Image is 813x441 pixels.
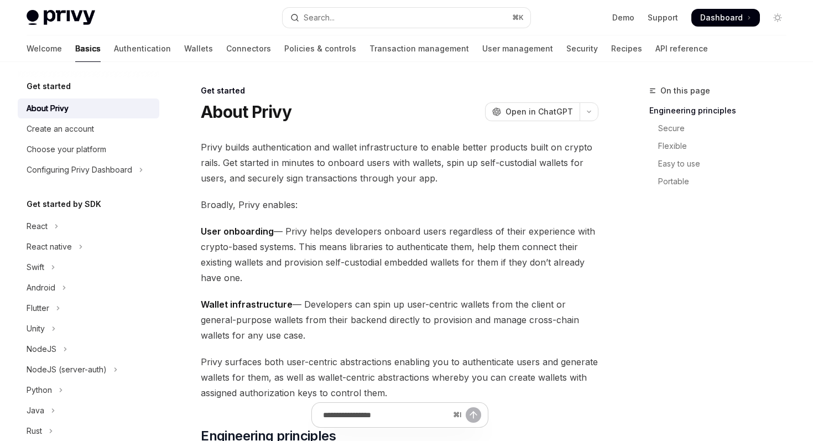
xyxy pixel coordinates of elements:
a: User management [482,35,553,62]
a: Demo [612,12,634,23]
span: Privy surfaces both user-centric abstractions enabling you to authenticate users and generate wal... [201,354,598,401]
div: Java [27,404,44,417]
button: Toggle React native section [18,237,159,257]
a: Wallets [184,35,213,62]
a: Support [648,12,678,23]
a: Policies & controls [284,35,356,62]
button: Toggle dark mode [769,9,786,27]
a: Connectors [226,35,271,62]
h5: Get started by SDK [27,198,101,211]
a: About Privy [18,98,159,118]
h5: Get started [27,80,71,93]
div: Choose your platform [27,143,106,156]
button: Toggle Configuring Privy Dashboard section [18,160,159,180]
button: Toggle NodeJS section [18,339,159,359]
div: Configuring Privy Dashboard [27,163,132,177]
a: Engineering principles [649,102,795,120]
div: Python [27,383,52,397]
button: Toggle Unity section [18,319,159,339]
a: Choose your platform [18,139,159,159]
a: Portable [649,173,795,190]
a: Security [566,35,598,62]
button: Toggle Java section [18,401,159,421]
a: Authentication [114,35,171,62]
img: light logo [27,10,95,25]
div: NodeJS [27,343,56,356]
h1: About Privy [201,102,291,122]
button: Toggle NodeJS (server-auth) section [18,360,159,380]
button: Toggle Python section [18,380,159,400]
a: Transaction management [369,35,469,62]
input: Ask a question... [323,403,449,427]
strong: User onboarding [201,226,274,237]
a: API reference [655,35,708,62]
button: Toggle React section [18,216,159,236]
div: React native [27,240,72,253]
a: Easy to use [649,155,795,173]
span: On this page [660,84,710,97]
div: Swift [27,261,44,274]
button: Toggle Rust section [18,421,159,441]
span: Privy builds authentication and wallet infrastructure to enable better products built on crypto r... [201,139,598,186]
span: — Developers can spin up user-centric wallets from the client or general-purpose wallets from the... [201,297,598,343]
div: Create an account [27,122,94,136]
div: React [27,220,48,233]
div: NodeJS (server-auth) [27,363,107,376]
button: Toggle Flutter section [18,298,159,318]
div: Flutter [27,302,49,315]
div: About Privy [27,102,69,115]
a: Dashboard [691,9,760,27]
button: Toggle Swift section [18,257,159,277]
button: Open search [283,8,530,28]
a: Basics [75,35,101,62]
button: Toggle Android section [18,278,159,298]
div: Unity [27,322,45,335]
a: Flexible [649,137,795,155]
span: ⌘ K [512,13,524,22]
div: Search... [304,11,335,24]
div: Get started [201,85,598,96]
a: Recipes [611,35,642,62]
button: Send message [466,407,481,423]
button: Open in ChatGPT [485,102,580,121]
span: Dashboard [700,12,743,23]
div: Rust [27,424,42,438]
a: Welcome [27,35,62,62]
span: Open in ChatGPT [505,106,573,117]
span: Broadly, Privy enables: [201,197,598,212]
a: Create an account [18,119,159,139]
a: Secure [649,120,795,137]
strong: Wallet infrastructure [201,299,293,310]
span: — Privy helps developers onboard users regardless of their experience with crypto-based systems. ... [201,224,598,286]
div: Android [27,281,55,294]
